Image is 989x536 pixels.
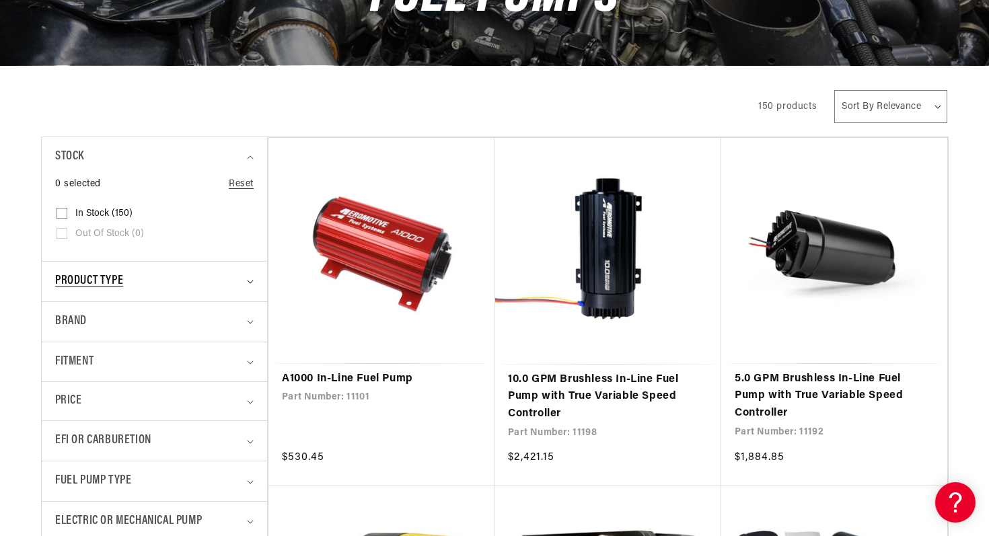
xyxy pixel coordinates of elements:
span: Price [55,392,81,410]
summary: Product type (0 selected) [55,262,254,301]
a: 5.0 GPM Brushless In-Line Fuel Pump with True Variable Speed Controller [735,371,934,422]
span: Stock [55,147,84,167]
summary: EFI or Carburetion (0 selected) [55,421,254,461]
span: Brand [55,312,87,332]
span: 150 products [758,102,817,112]
span: Electric or Mechanical Pump [55,512,202,531]
summary: Fitment (0 selected) [55,342,254,382]
span: Product type [55,272,123,291]
span: EFI or Carburetion [55,431,151,451]
a: 10.0 GPM Brushless In-Line Fuel Pump with True Variable Speed Controller [508,371,708,423]
summary: Fuel Pump Type (0 selected) [55,461,254,501]
span: Fuel Pump Type [55,471,131,491]
a: Reset [229,177,254,192]
summary: Price [55,382,254,420]
summary: Stock (0 selected) [55,137,254,177]
span: 0 selected [55,177,101,192]
span: Out of stock (0) [75,228,144,240]
span: Fitment [55,352,94,372]
summary: Brand (0 selected) [55,302,254,342]
a: A1000 In-Line Fuel Pump [282,371,481,388]
span: In stock (150) [75,208,133,220]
